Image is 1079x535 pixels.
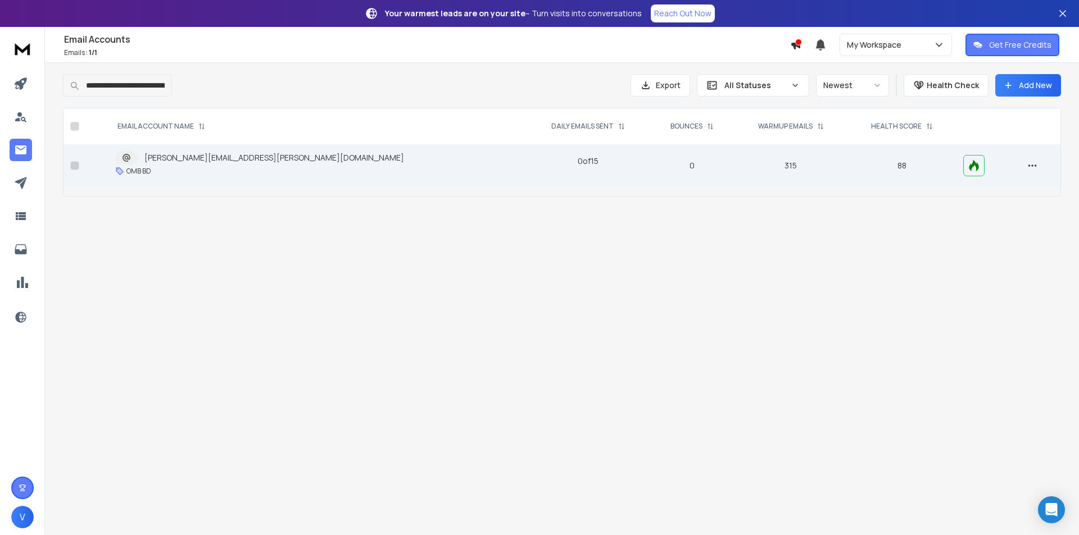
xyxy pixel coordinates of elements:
p: Health Check [927,80,979,91]
button: Export [631,74,690,97]
div: 0 of 15 [578,156,599,167]
p: My Workspace [847,39,906,51]
div: Open Intercom Messenger [1038,496,1065,523]
img: logo [11,38,34,59]
p: BOUNCES [670,122,702,131]
p: DAILY EMAILS SENT [551,122,614,131]
p: [PERSON_NAME][EMAIL_ADDRESS][PERSON_NAME][DOMAIN_NAME] [144,152,404,163]
button: V [11,506,34,528]
a: Reach Out Now [651,4,715,22]
p: HEALTH SCORE [871,122,922,131]
button: Health Check [904,74,989,97]
td: 88 [848,144,956,187]
div: EMAIL ACCOUNT NAME [117,122,205,131]
p: All Statuses [724,80,786,91]
p: WARMUP EMAILS [758,122,813,131]
p: OMB BD [126,167,151,176]
p: – Turn visits into conversations [385,8,642,19]
strong: Your warmest leads are on your site [385,8,525,19]
h1: Email Accounts [64,33,790,46]
button: Add New [995,74,1061,97]
td: 315 [734,144,848,187]
p: Reach Out Now [654,8,711,19]
p: Emails : [64,48,790,57]
button: Get Free Credits [965,34,1059,56]
p: Get Free Credits [989,39,1051,51]
button: Newest [816,74,889,97]
span: 1 / 1 [89,48,97,57]
p: 0 [658,160,727,171]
